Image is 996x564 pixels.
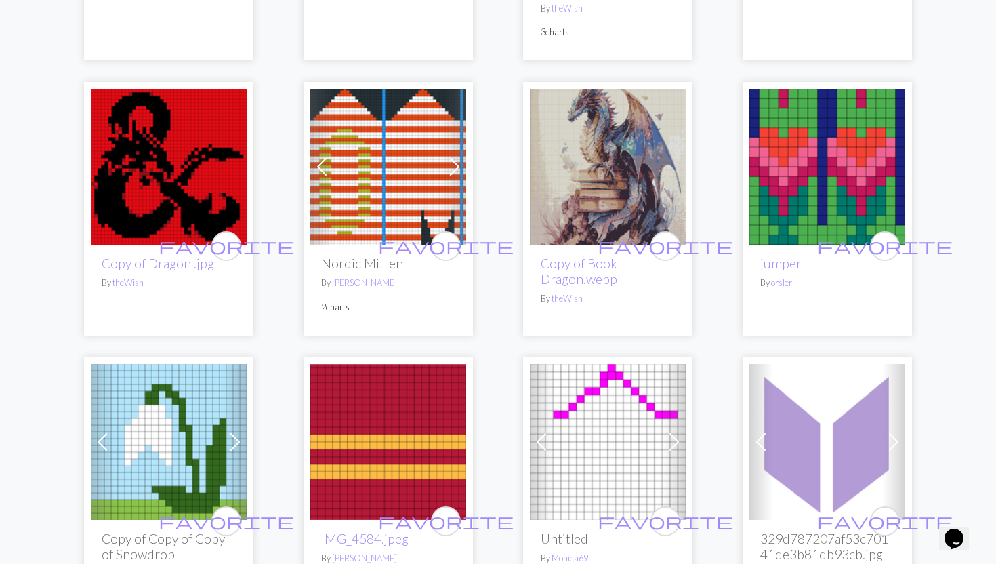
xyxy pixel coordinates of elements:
p: By [321,277,455,289]
a: IMG_4584.jpeg [310,434,466,447]
a: Book Dragon.webp [530,159,686,172]
img: Dragon .jpg [91,89,247,245]
img: Striped Mitten [310,89,466,245]
span: favorite [159,235,294,256]
button: favourite [650,231,680,261]
i: favourite [817,233,953,260]
h2: Nordic Mitten [321,256,455,271]
span: favorite [817,235,953,256]
img: IMG_4584.jpeg [310,364,466,520]
h2: Copy of Copy of Copy of Snowdrop [102,531,236,562]
p: 3 charts [541,26,675,39]
img: Book Dragon.webp [530,89,686,245]
a: orsler [771,277,792,288]
h2: 329d787207af53c70141de3b81db93cb.jpg [760,531,894,562]
span: favorite [378,510,514,531]
a: IMG_4584.jpeg [321,531,409,546]
button: favourite [211,231,241,261]
p: By [102,277,236,289]
button: favourite [431,231,461,261]
span: favorite [598,235,733,256]
p: By [541,292,675,305]
a: jumper [760,256,802,271]
a: Dragon .jpg [91,159,247,172]
img: 329d787207af53c70141de3b81db93cb.jpg [749,364,905,520]
i: favourite [598,508,733,535]
button: favourite [870,506,900,536]
a: Untitled [530,434,686,447]
a: Striped Mitten [310,159,466,172]
img: Untitled [530,364,686,520]
i: favourite [598,233,733,260]
a: Copy of Book Dragon.webp [541,256,617,287]
button: favourite [211,506,241,536]
span: favorite [598,510,733,531]
button: favourite [431,506,461,536]
span: favorite [378,235,514,256]
i: favourite [159,508,294,535]
a: Snowdrop [91,434,247,447]
a: Monica69 [552,552,588,563]
p: By [760,277,894,289]
h2: Untitled [541,531,675,546]
button: favourite [870,231,900,261]
a: theWish [112,277,144,288]
i: favourite [378,233,514,260]
p: By [541,2,675,15]
a: [PERSON_NAME] [332,277,397,288]
i: favourite [378,508,514,535]
img: Snowdrop [91,364,247,520]
a: jumper [749,159,905,172]
a: theWish [552,293,583,304]
a: Copy of Dragon .jpg [102,256,214,271]
span: favorite [817,510,953,531]
a: 329d787207af53c70141de3b81db93cb.jpg [749,434,905,447]
span: favorite [159,510,294,531]
i: favourite [159,233,294,260]
a: theWish [552,3,583,14]
i: favourite [817,508,953,535]
iframe: chat widget [939,510,982,550]
button: favourite [650,506,680,536]
a: [PERSON_NAME] [332,552,397,563]
p: 2 charts [321,301,455,314]
img: jumper [749,89,905,245]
